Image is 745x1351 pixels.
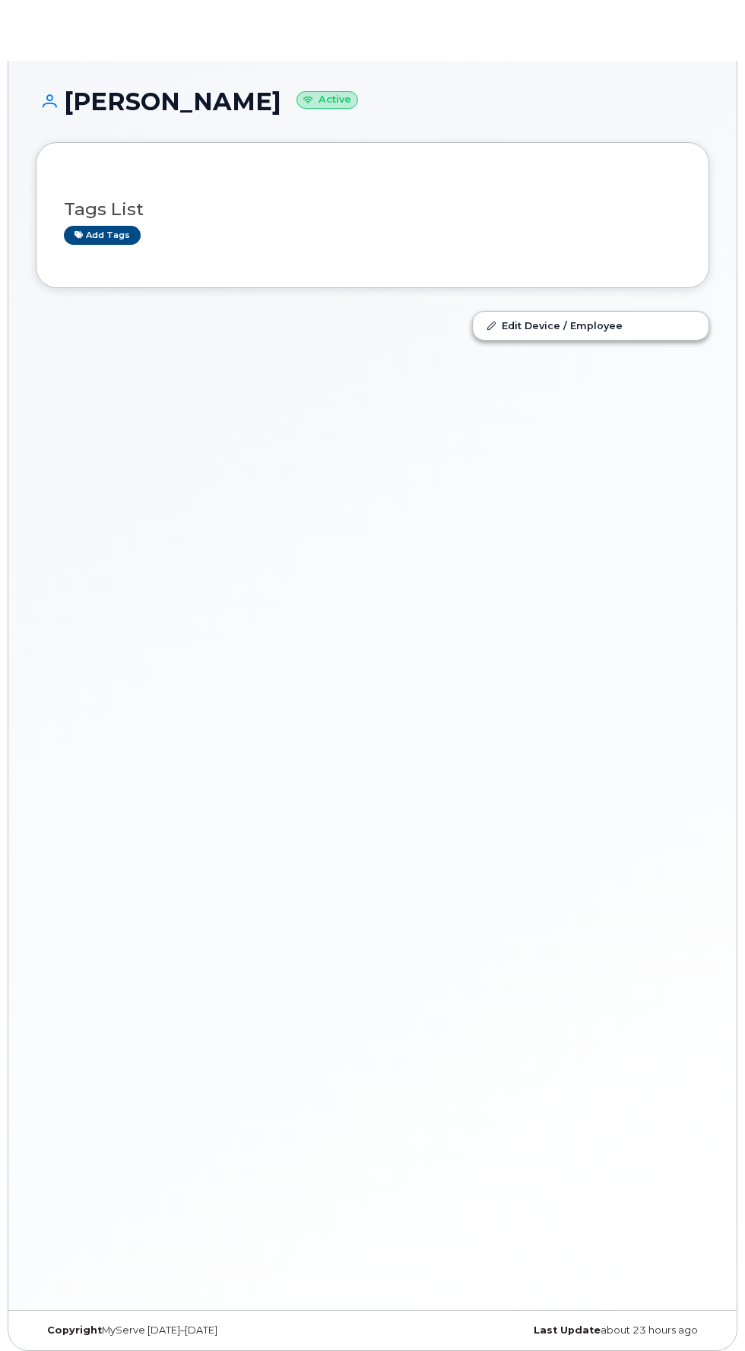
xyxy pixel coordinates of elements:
[47,1324,102,1336] strong: Copyright
[372,1324,709,1337] div: about 23 hours ago
[473,312,709,339] a: Edit Device / Employee
[36,88,709,115] h1: [PERSON_NAME]
[534,1324,601,1336] strong: Last Update
[64,200,681,219] h3: Tags List
[64,226,141,245] a: Add tags
[296,91,358,109] small: Active
[36,1324,372,1337] div: MyServe [DATE]–[DATE]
